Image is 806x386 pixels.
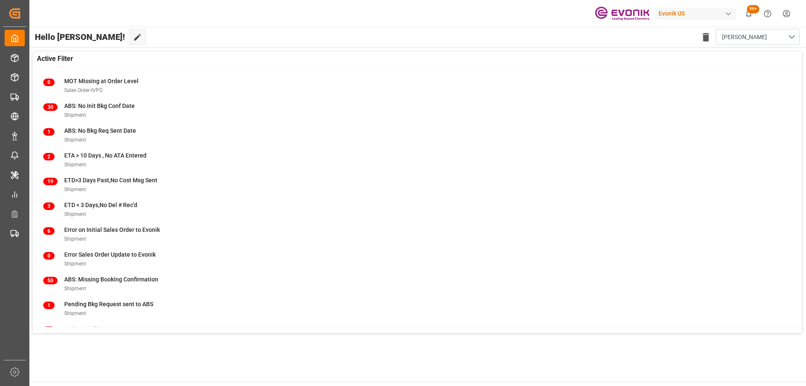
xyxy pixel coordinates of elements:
[43,302,55,309] span: 1
[43,227,55,235] span: 6
[64,87,102,93] span: Sales Order-IVPO
[739,4,758,23] button: show 100 new notifications
[64,78,139,84] span: MOT Missing at Order Level
[43,252,55,260] span: 0
[43,151,791,169] a: 2ETA > 10 Days , No ATA EnteredShipment
[747,5,759,13] span: 99+
[64,310,86,316] span: Shipment
[43,250,791,268] a: 0Error Sales Order Update to EvonikShipment
[64,276,158,283] span: ABS: Missing Booking Confirmation
[722,33,767,42] span: [PERSON_NAME]
[37,54,73,64] span: Active Filter
[43,326,55,334] span: 0
[43,77,791,95] a: 0MOT Missing at Order LevelSales Order-IVPO
[758,4,777,23] button: Help Center
[64,236,86,242] span: Shipment
[64,251,156,258] span: Error Sales Order Update to Evonik
[716,29,800,45] button: open menu
[43,300,791,318] a: 1Pending Bkg Request sent to ABSShipment
[43,275,791,293] a: 50ABS: Missing Booking ConfirmationShipment
[64,112,86,118] span: Shipment
[64,102,135,109] span: ABS: No Init Bkg Conf Date
[64,152,147,159] span: ETA > 10 Days , No ATA Entered
[64,127,136,134] span: ABS: No Bkg Req Sent Date
[64,301,153,307] span: Pending Bkg Request sent to ABS
[43,79,55,86] span: 0
[64,261,86,267] span: Shipment
[43,102,791,119] a: 30ABS: No Init Bkg Conf DateShipment
[35,29,125,45] span: Hello [PERSON_NAME]!
[64,162,86,168] span: Shipment
[43,277,58,284] span: 50
[43,178,58,185] span: 19
[64,186,86,192] span: Shipment
[43,226,791,243] a: 6Error on Initial Sales Order to EvonikShipment
[64,137,86,143] span: Shipment
[64,202,137,208] span: ETD < 3 Days,No Del # Rec'd
[64,286,86,291] span: Shipment
[64,326,136,332] span: Main-Leg Shipment # Error
[43,176,791,194] a: 19ETD>3 Days Past,No Cost Msg SentShipment
[43,325,791,342] a: 0Main-Leg Shipment # Error
[43,153,55,160] span: 2
[64,226,160,233] span: Error on Initial Sales Order to Evonik
[64,177,157,184] span: ETD>3 Days Past,No Cost Msg Sent
[655,5,739,21] button: Evonik US
[43,128,55,136] span: 1
[64,211,86,217] span: Shipment
[43,202,55,210] span: 3
[43,103,58,111] span: 30
[43,201,791,218] a: 3ETD < 3 Days,No Del # Rec'dShipment
[43,126,791,144] a: 1ABS: No Bkg Req Sent DateShipment
[595,6,649,21] img: Evonik-brand-mark-Deep-Purple-RGB.jpeg_1700498283.jpeg
[655,8,736,20] div: Evonik US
